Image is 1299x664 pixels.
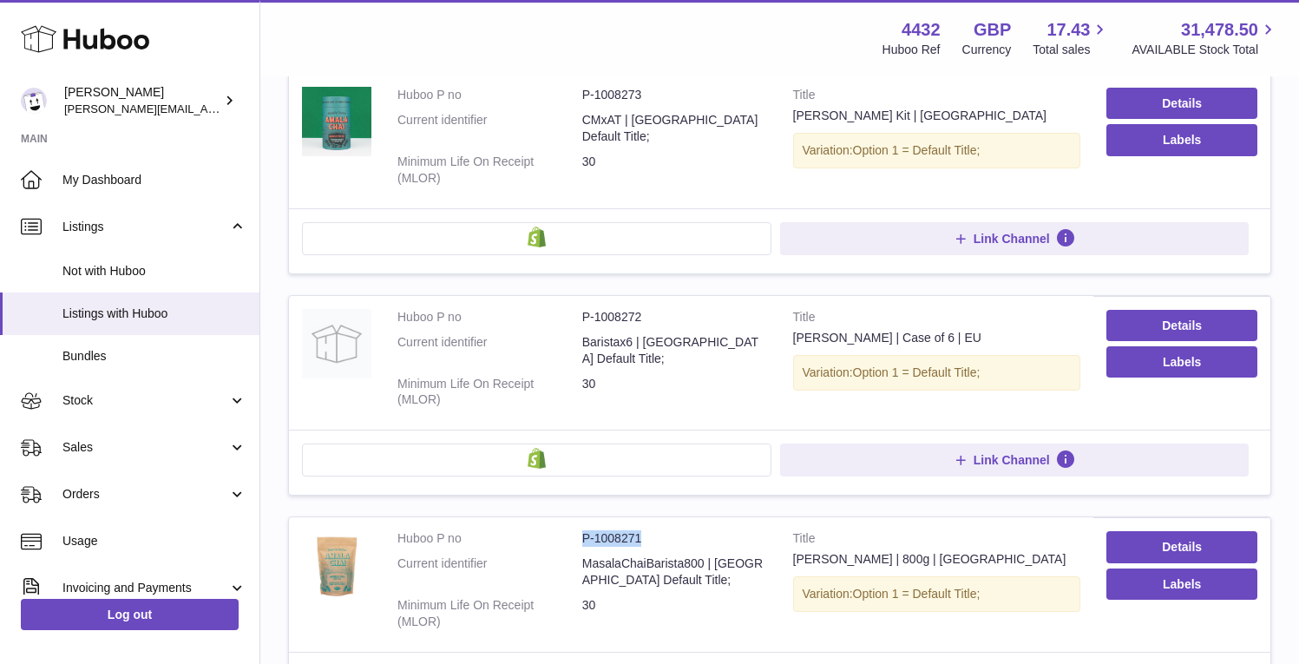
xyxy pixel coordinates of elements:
[793,576,1081,612] div: Variation:
[397,112,582,145] dt: Current identifier
[793,530,1081,551] strong: Title
[64,102,348,115] span: [PERSON_NAME][EMAIL_ADDRESS][DOMAIN_NAME]
[582,530,767,547] dd: P-1008271
[62,392,228,409] span: Stock
[582,376,767,409] dd: 30
[1106,531,1257,562] a: Details
[974,231,1050,247] span: Link Channel
[62,439,228,456] span: Sales
[902,18,941,42] strong: 4432
[1033,42,1110,58] span: Total sales
[302,309,371,378] img: Masala Chai Barista | Case of 6 | EU
[21,599,239,630] a: Log out
[1106,346,1257,378] button: Labels
[21,88,47,114] img: akhil@amalachai.com
[793,330,1081,346] div: [PERSON_NAME] | Case of 6 | EU
[397,309,582,325] dt: Huboo P no
[302,87,371,156] img: Masala Chai Kit | EU
[1046,18,1090,42] span: 17.43
[962,42,1012,58] div: Currency
[62,172,246,188] span: My Dashboard
[397,556,582,588] dt: Current identifier
[853,365,981,379] span: Option 1 = Default Title;
[397,334,582,367] dt: Current identifier
[582,597,767,630] dd: 30
[62,580,228,596] span: Invoicing and Payments
[1106,88,1257,119] a: Details
[793,355,1081,391] div: Variation:
[528,227,546,247] img: shopify-small.png
[397,154,582,187] dt: Minimum Life On Receipt (MLOR)
[582,556,767,588] dd: MasalaChaiBarista800 | [GEOGRAPHIC_DATA] Default Title;
[62,533,246,549] span: Usage
[582,112,767,145] dd: CMxAT | [GEOGRAPHIC_DATA] Default Title;
[882,42,941,58] div: Huboo Ref
[780,444,1250,477] button: Link Channel
[780,222,1250,255] button: Link Channel
[853,587,981,601] span: Option 1 = Default Title;
[62,219,228,235] span: Listings
[62,348,246,365] span: Bundles
[62,306,246,322] span: Listings with Huboo
[793,108,1081,124] div: [PERSON_NAME] Kit | [GEOGRAPHIC_DATA]
[582,334,767,367] dd: Baristax6 | [GEOGRAPHIC_DATA] Default Title;
[1132,18,1278,58] a: 31,478.50 AVAILABLE Stock Total
[1132,42,1278,58] span: AVAILABLE Stock Total
[853,143,981,157] span: Option 1 = Default Title;
[397,87,582,103] dt: Huboo P no
[582,154,767,187] dd: 30
[397,597,582,630] dt: Minimum Life On Receipt (MLOR)
[528,448,546,469] img: shopify-small.png
[64,84,220,117] div: [PERSON_NAME]
[974,18,1011,42] strong: GBP
[397,530,582,547] dt: Huboo P no
[582,87,767,103] dd: P-1008273
[302,530,371,600] img: Masala Chai Barista | 800g | EU
[582,309,767,325] dd: P-1008272
[793,551,1081,568] div: [PERSON_NAME] | 800g | [GEOGRAPHIC_DATA]
[974,452,1050,468] span: Link Channel
[62,486,228,503] span: Orders
[62,263,246,279] span: Not with Huboo
[1181,18,1258,42] span: 31,478.50
[793,309,1081,330] strong: Title
[397,376,582,409] dt: Minimum Life On Receipt (MLOR)
[1106,569,1257,600] button: Labels
[1106,124,1257,155] button: Labels
[1106,310,1257,341] a: Details
[793,87,1081,108] strong: Title
[793,133,1081,168] div: Variation:
[1033,18,1110,58] a: 17.43 Total sales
